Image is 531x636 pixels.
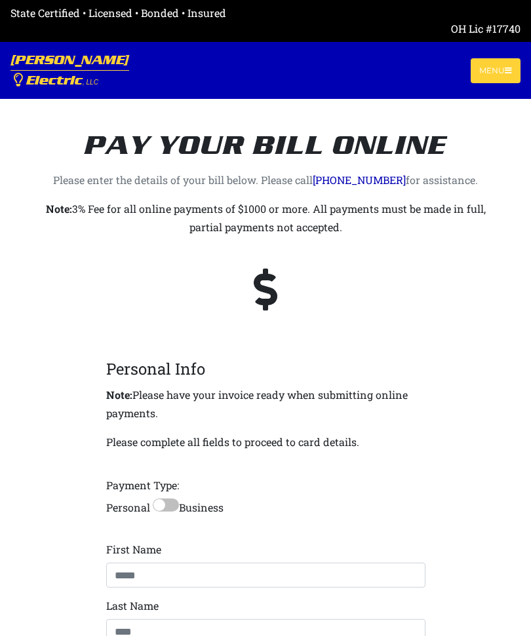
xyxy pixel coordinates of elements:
[46,202,72,215] strong: Note:
[83,79,98,86] span: , LLC
[106,357,425,381] legend: Personal Info
[313,173,406,187] a: [PHONE_NUMBER]
[106,598,159,614] label: Last Name
[471,58,521,83] button: Toggle navigation
[39,171,492,189] p: Please enter the details of your bill below. Please call for assistance.
[10,21,521,37] div: OH Lic #17740
[106,542,161,557] label: First Name
[10,47,129,94] a: [PERSON_NAME] Electric, LLC
[106,386,425,422] p: Please have your invoice ready when submitting online payments.
[39,200,492,236] p: 3% Fee for all online payments of $1000 or more. All payments must be made in full, partial payme...
[106,433,359,451] p: Please complete all fields to proceed to card details.
[106,477,179,493] label: Payment Type:
[106,388,132,402] strong: Note:
[39,98,492,161] h2: Pay your bill online
[10,5,521,21] div: State Certified • Licensed • Bonded • Insured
